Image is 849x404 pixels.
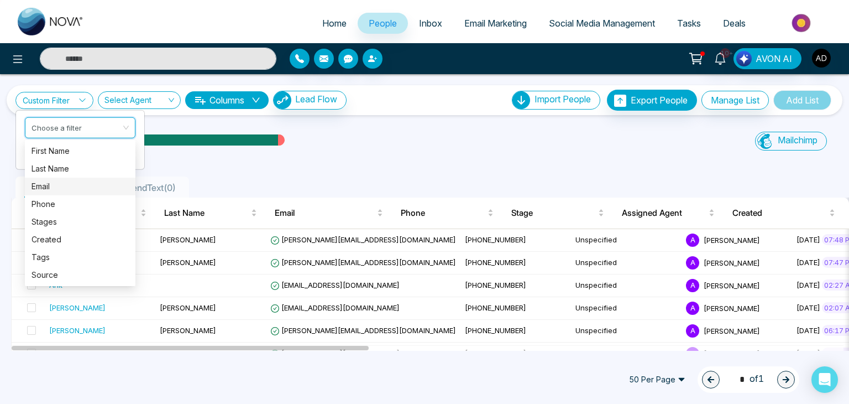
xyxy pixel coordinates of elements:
span: Created [732,206,826,220]
div: [PERSON_NAME] [49,325,106,336]
div: Created [32,234,129,246]
div: [PERSON_NAME] [49,302,106,313]
img: User Avatar [812,49,831,68]
span: [DATE] [796,235,820,244]
span: [DATE] [796,326,820,335]
th: Last Name [155,198,266,229]
span: Assigned Agent [622,206,706,220]
img: Market-place.gif [762,11,842,35]
div: Phone [25,195,135,213]
span: [PHONE_NUMBER] [465,235,526,244]
td: Unspecified [571,297,682,320]
span: Home [322,18,347,29]
th: Stage [502,198,613,229]
span: Phone [401,206,485,220]
span: [PERSON_NAME] [160,258,216,267]
div: Open Intercom Messenger [811,366,838,393]
span: Social Media Management [549,18,655,29]
span: Lead Flow [295,94,337,105]
div: Email [25,178,135,195]
span: Stage [511,206,596,220]
div: Stages [32,216,129,228]
span: A [686,324,699,338]
span: Email [275,206,375,220]
span: [PHONE_NUMBER] [465,258,526,267]
span: [PERSON_NAME] [160,326,216,335]
ul: Custom Filter [15,110,145,169]
div: Last Name [25,160,135,178]
span: Tasks [677,18,701,29]
span: A [686,279,699,292]
button: Manage List [701,91,769,110]
span: 50 Per Page [621,371,693,389]
div: First Name [25,142,135,160]
div: Tags [32,251,129,263]
div: Created [25,231,135,248]
a: Email Marketing [453,13,538,34]
span: 10+ [720,48,730,58]
th: Email [266,198,392,229]
button: Columnsdown [185,91,269,109]
span: [PERSON_NAME] [704,326,760,335]
a: Lead FlowLead Flow [269,91,347,110]
span: Deals [723,18,746,29]
td: Unspecified [571,343,682,365]
div: Last Name [32,163,129,175]
a: Custom Filter [15,92,93,109]
div: Source [25,266,135,284]
img: Nova CRM Logo [18,8,84,35]
span: A [686,234,699,247]
a: Deals [712,13,757,34]
a: Social Media Management [538,13,666,34]
li: Choose a filter [16,115,144,140]
span: [PHONE_NUMBER] [465,326,526,335]
span: [DATE] [796,258,820,267]
button: Lead Flow [273,91,347,110]
a: Inbox [408,13,453,34]
th: Created [724,198,843,229]
a: Home [311,13,358,34]
a: Tasks [666,13,712,34]
span: A [686,256,699,270]
img: Lead Flow [736,51,752,66]
span: [PERSON_NAME][EMAIL_ADDRESS][DOMAIN_NAME] [270,258,456,267]
span: [PERSON_NAME][EMAIL_ADDRESS][DOMAIN_NAME] [270,326,456,335]
div: Phone [32,198,129,210]
span: [PERSON_NAME] [704,258,760,267]
span: [PERSON_NAME] [160,235,216,244]
a: 10+ [707,48,733,68]
span: [PERSON_NAME] [704,281,760,289]
div: Tags [25,248,135,266]
span: Email Marketing [464,18,527,29]
td: Unspecified [571,274,682,297]
th: Assigned Agent [613,198,724,229]
a: People [358,13,408,34]
div: Source [32,269,129,281]
span: of 1 [733,372,764,387]
span: Import People [534,94,591,105]
img: Lead Flow [274,91,291,109]
div: Stages [25,213,135,231]
span: Last Name [164,206,249,220]
td: Unspecified [571,229,682,252]
span: People [369,18,397,29]
span: [EMAIL_ADDRESS][DOMAIN_NAME] [270,303,400,312]
span: AVON AI [756,52,792,65]
span: Inbox [419,18,442,29]
button: AVON AI [733,48,801,69]
span: [PERSON_NAME] [160,303,216,312]
span: [PHONE_NUMBER] [465,281,526,289]
div: Email [32,180,129,193]
td: Unspecified [571,252,682,274]
span: [DATE] [796,303,820,312]
span: Mailchimp [778,134,817,146]
span: [DATE] [796,281,820,289]
span: [EMAIL_ADDRESS][DOMAIN_NAME] [270,281,400,289]
span: [PERSON_NAME] [704,235,760,244]
span: [PHONE_NUMBER] [465,303,526,312]
div: First Name [32,145,129,157]
span: [PERSON_NAME][EMAIL_ADDRESS][DOMAIN_NAME] [270,235,456,244]
span: A [686,302,699,315]
span: [PERSON_NAME] [704,303,760,312]
td: Unspecified [571,320,682,343]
